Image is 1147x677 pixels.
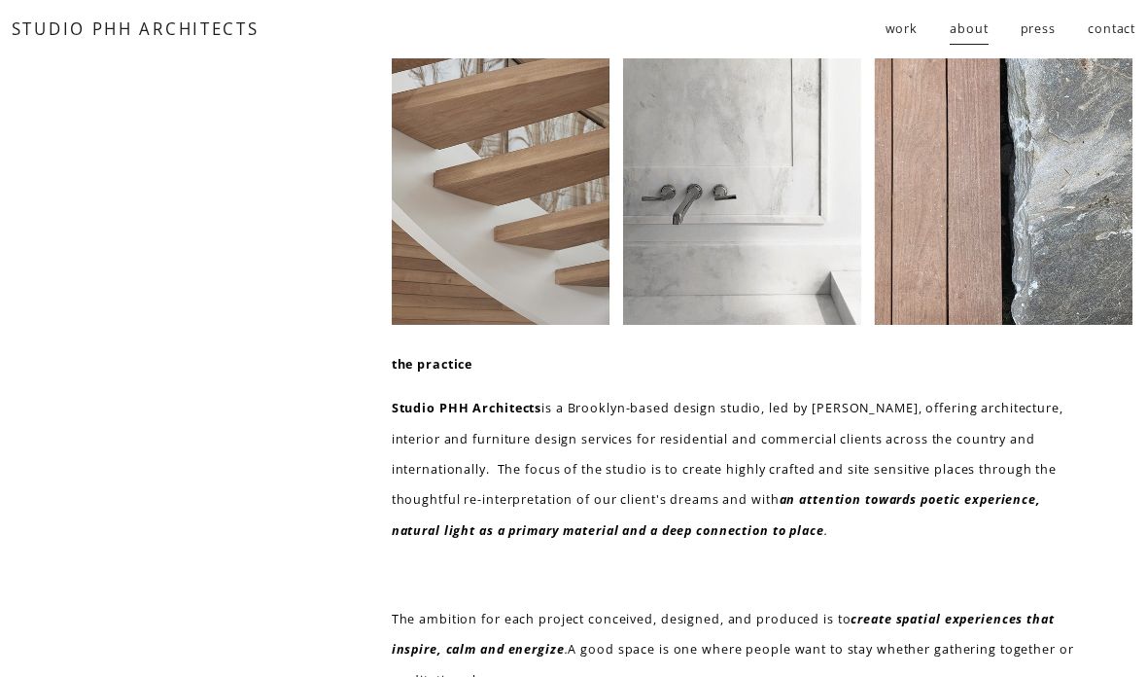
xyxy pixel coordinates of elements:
a: STUDIO PHH ARCHITECTS [12,18,260,40]
em: . [824,522,828,539]
span: work [886,14,919,44]
em: . [565,641,569,658]
strong: the practice [392,356,473,373]
em: an attention towards poetic experience, natural light as a primary material and a deep connection... [392,491,1045,538]
a: folder dropdown [886,13,919,46]
p: is a Brooklyn-based design studio, led by [PERSON_NAME], offering architecture, interior and furn... [392,393,1087,546]
a: about [950,13,988,46]
a: press [1021,13,1056,46]
strong: Studio PHH Architects [392,400,542,416]
a: contact [1088,13,1135,46]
